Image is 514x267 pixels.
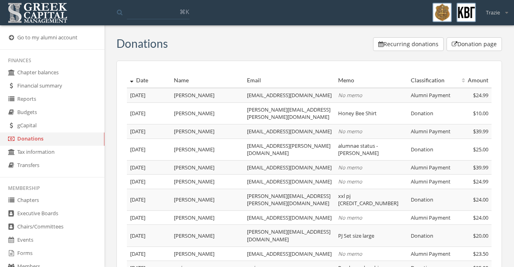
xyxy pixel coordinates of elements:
[171,139,244,160] td: [PERSON_NAME]
[373,37,444,51] button: Recurring donations
[127,175,171,189] td: [DATE]
[127,139,171,160] td: [DATE]
[116,37,168,50] h3: Donations
[473,178,488,185] span: $24.99
[473,164,488,171] span: $39.99
[244,88,335,102] td: [EMAIL_ADDRESS][DOMAIN_NAME]
[408,124,455,139] td: Alumni Payment
[171,88,244,102] td: [PERSON_NAME]
[127,247,171,261] td: [DATE]
[338,92,362,99] span: No memo
[335,139,408,160] td: alumnae status - [PERSON_NAME]
[244,175,335,189] td: [EMAIL_ADDRESS][DOMAIN_NAME]
[244,210,335,225] td: [EMAIL_ADDRESS][DOMAIN_NAME]
[171,210,244,225] td: [PERSON_NAME]
[335,225,408,247] td: PJ Set size large
[127,73,171,88] th: Date
[171,73,244,88] th: Name
[171,124,244,139] td: [PERSON_NAME]
[408,139,455,160] td: Donation
[473,214,488,221] span: $24.00
[244,189,335,210] td: [PERSON_NAME][EMAIL_ADDRESS][PERSON_NAME][DOMAIN_NAME]
[244,102,335,124] td: [PERSON_NAME][EMAIL_ADDRESS][PERSON_NAME][DOMAIN_NAME]
[473,232,488,239] span: $20.00
[338,250,362,257] span: No memo
[244,247,335,261] td: [EMAIL_ADDRESS][DOMAIN_NAME]
[473,110,488,117] span: $10.00
[127,88,171,102] td: [DATE]
[408,189,455,210] td: Donation
[244,73,335,88] th: Email
[408,88,455,102] td: Alumni Payment
[338,178,362,185] span: No memo
[127,102,171,124] td: [DATE]
[127,225,171,247] td: [DATE]
[171,225,244,247] td: [PERSON_NAME]
[338,214,362,221] span: No memo
[408,102,455,124] td: Donation
[481,3,508,16] div: Trazie
[244,160,335,175] td: [EMAIL_ADDRESS][DOMAIN_NAME]
[455,73,492,88] th: Amount
[338,164,362,171] span: No memo
[171,175,244,189] td: [PERSON_NAME]
[473,146,488,153] span: $25.00
[244,139,335,160] td: [EMAIL_ADDRESS][PERSON_NAME][DOMAIN_NAME]
[171,102,244,124] td: [PERSON_NAME]
[408,160,455,175] td: Alumni Payment
[127,160,171,175] td: [DATE]
[486,9,500,16] span: Trazie
[335,189,408,210] td: xxl pj [CREDIT_CARD_NUMBER]
[179,8,189,16] span: ⌘K
[473,250,488,257] span: $23.50
[171,189,244,210] td: [PERSON_NAME]
[335,73,408,88] th: Memo
[408,73,455,88] th: Classification
[127,124,171,139] td: [DATE]
[171,247,244,261] td: [PERSON_NAME]
[408,225,455,247] td: Donation
[473,128,488,135] span: $39.99
[447,37,502,51] button: Donation page
[473,196,488,203] span: $24.00
[171,160,244,175] td: [PERSON_NAME]
[335,102,408,124] td: Honey Bee Shirt
[338,128,362,135] span: No memo
[127,189,171,210] td: [DATE]
[473,92,488,99] span: $24.99
[408,247,455,261] td: Alumni Payment
[244,225,335,247] td: [PERSON_NAME][EMAIL_ADDRESS][DOMAIN_NAME]
[408,175,455,189] td: Alumni Payment
[244,124,335,139] td: [EMAIL_ADDRESS][DOMAIN_NAME]
[127,210,171,225] td: [DATE]
[408,210,455,225] td: Alumni Payment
